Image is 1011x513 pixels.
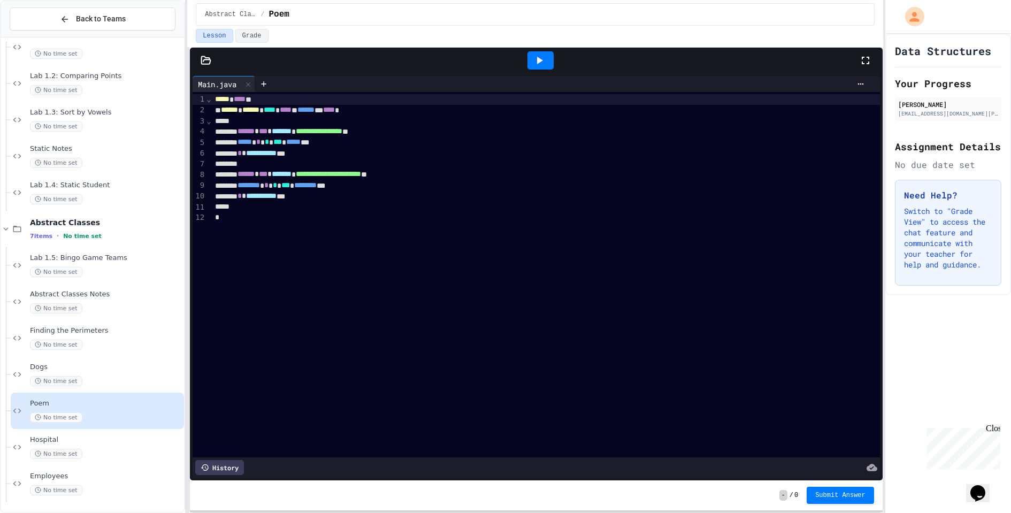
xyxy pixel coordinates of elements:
[193,94,206,105] div: 1
[30,181,182,190] span: Lab 1.4: Static Student
[30,194,82,204] span: No time set
[193,212,206,223] div: 12
[898,99,998,109] div: [PERSON_NAME]
[193,148,206,159] div: 6
[4,4,74,68] div: Chat with us now!Close
[30,399,182,408] span: Poem
[30,485,82,495] span: No time set
[30,158,82,168] span: No time set
[235,29,269,43] button: Grade
[30,326,182,335] span: Finding the Perimeters
[205,10,256,19] span: Abstract Classes
[30,363,182,372] span: Dogs
[30,472,182,481] span: Employees
[30,435,182,445] span: Hospital
[193,191,206,202] div: 10
[269,8,289,21] span: Poem
[193,137,206,148] div: 5
[193,76,255,92] div: Main.java
[30,376,82,386] span: No time set
[193,116,206,127] div: 3
[30,254,182,263] span: Lab 1.5: Bingo Game Teams
[30,449,82,459] span: No time set
[30,108,182,117] span: Lab 1.3: Sort by Vowels
[895,158,1001,171] div: No due date set
[30,121,82,132] span: No time set
[30,85,82,95] span: No time set
[779,490,787,501] span: -
[30,218,182,227] span: Abstract Classes
[57,232,59,240] span: •
[193,202,206,213] div: 11
[790,491,793,500] span: /
[922,424,1000,469] iframe: chat widget
[63,233,102,240] span: No time set
[30,72,182,81] span: Lab 1.2: Comparing Points
[206,95,211,103] span: Fold line
[30,233,52,240] span: 7 items
[30,303,82,313] span: No time set
[904,189,992,202] h3: Need Help?
[904,206,992,270] p: Switch to "Grade View" to access the chat feature and communicate with your teacher for help and ...
[10,7,175,30] button: Back to Teams
[30,49,82,59] span: No time set
[807,487,874,504] button: Submit Answer
[206,117,211,125] span: Fold line
[193,170,206,180] div: 8
[30,267,82,277] span: No time set
[966,470,1000,502] iframe: chat widget
[894,4,927,29] div: My Account
[898,110,998,118] div: [EMAIL_ADDRESS][DOMAIN_NAME][PERSON_NAME]
[30,144,182,154] span: Static Notes
[196,29,233,43] button: Lesson
[30,340,82,350] span: No time set
[794,491,798,500] span: 0
[193,180,206,191] div: 9
[30,412,82,423] span: No time set
[193,79,242,90] div: Main.java
[193,105,206,116] div: 2
[193,126,206,137] div: 4
[195,460,244,475] div: History
[193,159,206,170] div: 7
[815,491,866,500] span: Submit Answer
[895,43,991,58] h1: Data Structures
[30,290,182,299] span: Abstract Classes Notes
[76,13,126,25] span: Back to Teams
[895,139,1001,154] h2: Assignment Details
[895,76,1001,91] h2: Your Progress
[261,10,264,19] span: /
